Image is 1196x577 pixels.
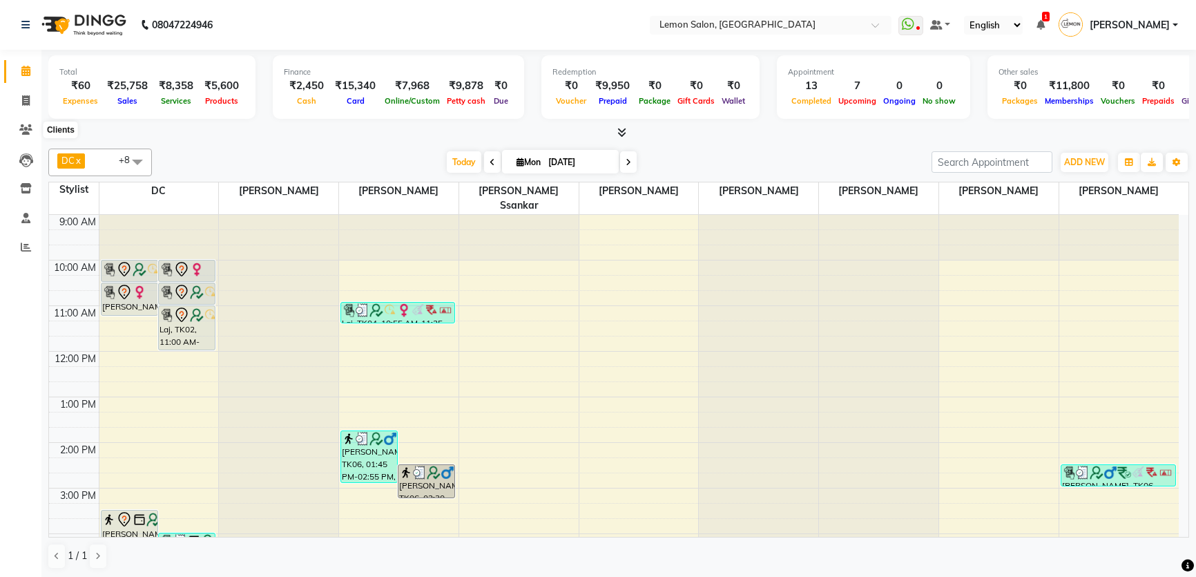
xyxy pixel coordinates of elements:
div: ₹0 [674,78,718,94]
div: 0 [919,78,959,94]
div: [PERSON_NAME], TK01, 10:00 AM-10:30 AM, Rica Wax Full legs [159,261,215,281]
div: ₹11,800 [1041,78,1097,94]
span: [PERSON_NAME] [939,182,1059,200]
div: Laj, TK02, 10:00 AM-10:30 AM, Loreal Absolut Wash Below Shoulder [102,261,157,281]
input: 2025-09-01 [544,152,613,173]
span: Prepaid [595,96,630,106]
div: ₹5,600 [199,78,244,94]
div: Redemption [552,66,749,78]
div: 12:00 PM [52,352,99,366]
div: Laj, TK04, 10:55 AM-11:25 AM, Loreal Absolut Wash Below Shoulder [341,303,454,323]
div: Appointment [788,66,959,78]
div: ₹0 [635,78,674,94]
span: Package [635,96,674,106]
div: 0 [880,78,919,94]
span: Gift Cards [674,96,718,106]
div: ₹60 [59,78,102,94]
div: ₹0 [718,78,749,94]
span: Memberships [1041,96,1097,106]
span: Upcoming [835,96,880,106]
div: [PERSON_NAME], TK06, 01:45 PM-02:55 PM, Senior Haircut Men w/o wash,[PERSON_NAME] Styling [341,431,397,482]
span: [PERSON_NAME] [579,182,699,200]
span: Due [490,96,512,106]
div: [PERSON_NAME], TK01, 10:30 AM-11:15 AM, [MEDICAL_DATA] Pedicure [102,283,157,315]
div: [PERSON_NAME], TK08, 04:00 PM-04:30 PM, Kerastase Fusio Dose with Layering [DEMOGRAPHIC_DATA] [159,533,215,554]
div: 2:00 PM [57,443,99,457]
span: Prepaids [1139,96,1178,106]
div: Stylist [49,182,99,197]
span: Products [202,96,242,106]
span: +8 [119,154,140,165]
div: Laj, TK02, 10:30 AM-11:00 AM, Loreal Absolut Wash Below Shoulder [159,283,215,304]
span: Card [343,96,368,106]
span: DC [99,182,219,200]
div: 4:00 PM [57,534,99,549]
span: [PERSON_NAME] [819,182,938,200]
span: Wallet [718,96,749,106]
div: Laj, TK02, 11:00 AM-12:00 PM, Root touch up (Inoa up to 1 inch) [159,306,215,350]
span: Voucher [552,96,590,106]
button: ADD NEW [1061,153,1108,172]
span: [PERSON_NAME] [1090,18,1170,32]
span: 1 [1042,12,1050,21]
div: Total [59,66,244,78]
span: [PERSON_NAME] [339,182,459,200]
a: 1 [1036,19,1045,31]
div: ₹25,758 [102,78,153,94]
div: 3:00 PM [57,489,99,503]
span: Completed [788,96,835,106]
span: [PERSON_NAME] [1059,182,1179,200]
div: 10:00 AM [51,261,99,275]
span: Sales [114,96,141,106]
div: 7 [835,78,880,94]
span: No show [919,96,959,106]
div: ₹15,340 [329,78,381,94]
div: ₹2,450 [284,78,329,94]
span: Today [447,151,481,173]
span: Online/Custom [381,96,443,106]
a: x [75,155,81,166]
div: 1:00 PM [57,397,99,412]
span: Cash [293,96,320,106]
b: 08047224946 [152,6,213,44]
div: [PERSON_NAME], TK06, 02:30 PM-03:00 PM, Deep Pore Cleanup ([MEDICAL_DATA]) [1061,465,1175,486]
div: ₹0 [1139,78,1178,94]
span: DC [61,155,75,166]
div: ₹0 [999,78,1041,94]
span: [PERSON_NAME] [219,182,338,200]
img: logo [35,6,130,44]
img: Nimisha Pattani [1059,12,1083,37]
div: ₹0 [552,78,590,94]
span: Packages [999,96,1041,106]
div: [PERSON_NAME], TK07, 03:30 PM-04:15 PM, [DEMOGRAPHIC_DATA] Haircut (Creative stylist) W/O Hair Wash [102,511,157,542]
div: 9:00 AM [57,215,99,229]
span: [PERSON_NAME] Ssankar [459,182,579,214]
div: 11:00 AM [51,306,99,321]
div: ₹9,878 [443,78,489,94]
span: [PERSON_NAME] [699,182,818,200]
div: ₹0 [1097,78,1139,94]
span: 1 / 1 [68,549,87,563]
span: Petty cash [443,96,489,106]
span: Mon [513,157,544,167]
div: Finance [284,66,513,78]
div: [PERSON_NAME], TK06, 02:30 PM-03:15 PM, L'oreal Hair Spa Up to Neck / Men [398,465,454,498]
div: ₹8,358 [153,78,199,94]
div: ₹7,968 [381,78,443,94]
span: Ongoing [880,96,919,106]
div: 13 [788,78,835,94]
span: Services [157,96,195,106]
div: ₹9,950 [590,78,635,94]
span: ADD NEW [1064,157,1105,167]
div: ₹0 [489,78,513,94]
input: Search Appointment [932,151,1052,173]
span: Vouchers [1097,96,1139,106]
div: Clients [44,122,78,138]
